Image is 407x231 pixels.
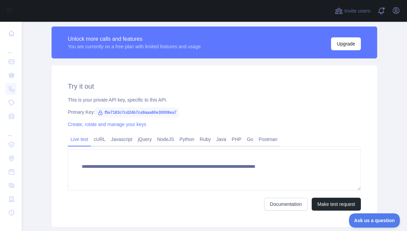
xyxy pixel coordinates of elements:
[177,134,197,145] a: Python
[264,198,308,211] a: Documentation
[68,109,361,115] div: Primary Key:
[108,134,135,145] a: Javascript
[349,213,400,228] iframe: Toggle Customer Support
[229,134,244,145] a: PHP
[68,43,201,50] div: You are currently on a free plan with limited features and usage
[214,134,229,145] a: Java
[256,134,280,145] a: Postman
[331,37,361,50] button: Upgrade
[333,5,372,16] button: Invite users
[5,124,16,137] div: ...
[68,134,91,145] a: Live test
[68,122,146,127] a: Create, rotate and manage your keys
[91,134,108,145] a: cURL
[68,96,361,103] div: This is your private API key, specific to this API.
[5,41,16,54] div: ...
[68,82,361,91] h2: Try it out
[312,198,361,211] button: Make test request
[95,107,179,118] span: f5e7183c7cd24b7ca9aaa60e30008ea7
[68,35,201,43] div: Unlock more calls and features
[154,134,177,145] a: NodeJS
[197,134,214,145] a: Ruby
[244,134,256,145] a: Go
[135,134,154,145] a: jQuery
[344,7,370,15] span: Invite users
